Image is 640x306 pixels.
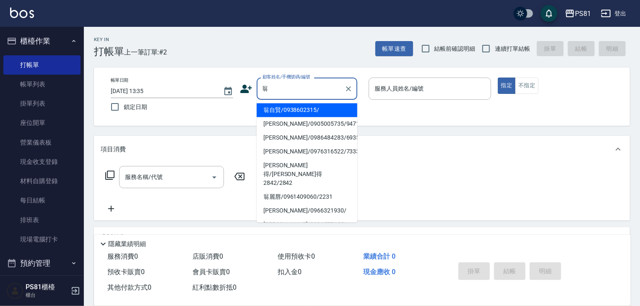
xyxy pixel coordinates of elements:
div: 店販銷售 [94,227,630,247]
li: [PERSON_NAME]/0976316522/7333 [257,145,357,158]
a: 現場電腦打卡 [3,230,81,249]
a: 帳單列表 [3,75,81,94]
span: 鎖定日期 [124,103,147,112]
a: 排班表 [3,210,81,230]
a: 每日結帳 [3,191,81,210]
button: 預約管理 [3,252,81,274]
span: 業績合計 0 [363,252,395,260]
button: 指定 [498,78,516,94]
input: YYYY/MM/DD hh:mm [111,84,215,98]
div: 項目消費 [94,136,630,163]
span: 使用預收卡 0 [278,252,315,260]
button: Open [208,171,221,184]
h2: Key In [94,37,124,42]
a: 打帳單 [3,55,81,75]
span: 會員卡販賣 0 [193,268,230,276]
span: 上一筆訂單:#2 [124,47,167,57]
a: 座位開單 [3,113,81,132]
button: 登出 [598,6,630,21]
p: 隱藏業績明細 [108,240,146,249]
span: 預收卡販賣 0 [107,268,145,276]
img: Person [7,283,23,299]
h5: PS81櫃檯 [26,283,68,291]
p: 櫃台 [26,291,68,299]
li: [PERSON_NAME]/0905005735/9471 [257,117,357,131]
h3: 打帳單 [94,46,124,57]
span: 紅利點數折抵 0 [193,283,237,291]
a: 現金收支登錄 [3,152,81,171]
span: 現金應收 0 [363,268,395,276]
img: Logo [10,8,34,18]
li: [PERSON_NAME]/0986484283/6935 [257,131,357,145]
span: 其他付款方式 0 [107,283,151,291]
li: [PERSON_NAME]/0986577655/ [257,218,357,231]
span: 服務消費 0 [107,252,138,260]
p: 店販銷售 [101,233,126,242]
button: Clear [343,83,354,95]
button: PS81 [562,5,594,22]
a: 營業儀表板 [3,133,81,152]
span: 連續打單結帳 [495,44,530,53]
label: 帳單日期 [111,77,128,83]
button: 不指定 [515,78,539,94]
span: 店販消費 0 [193,252,223,260]
a: 掛單列表 [3,94,81,113]
span: 扣入金 0 [278,268,302,276]
a: 材料自購登錄 [3,171,81,191]
label: 顧客姓名/手機號碼/編號 [263,74,310,80]
button: 櫃檯作業 [3,30,81,52]
li: 翁麗唇/0961409060/2231 [257,190,357,204]
div: PS81 [575,8,591,19]
button: Choose date, selected date is 2025-10-11 [218,81,238,101]
p: 項目消費 [101,145,126,154]
li: [PERSON_NAME]/0966321930/ [257,204,357,218]
button: save [541,5,557,22]
span: 結帳前確認明細 [434,44,476,53]
button: 帳單速查 [375,41,413,57]
li: [PERSON_NAME]得/[PERSON_NAME]得2842/2842 [257,158,357,190]
li: 翁自賢/0938602315/ [257,103,357,117]
button: 報表及分析 [3,274,81,296]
